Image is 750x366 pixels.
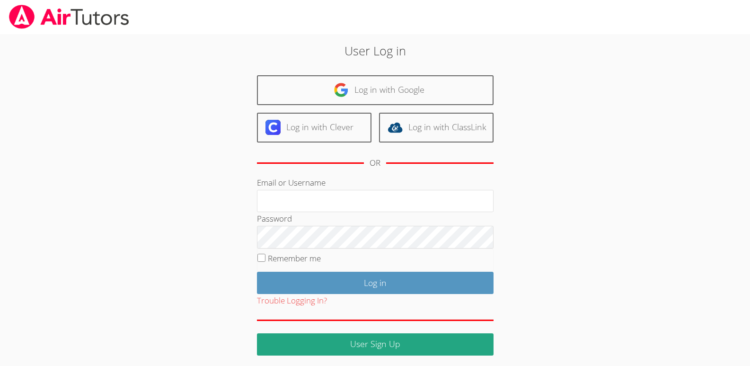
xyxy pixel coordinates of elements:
[265,120,281,135] img: clever-logo-6eab21bc6e7a338710f1a6ff85c0baf02591cd810cc4098c63d3a4b26e2feb20.svg
[257,294,327,308] button: Trouble Logging In?
[334,82,349,98] img: google-logo-50288ca7cdecda66e5e0955fdab243c47b7ad437acaf1139b6f446037453330a.svg
[257,213,292,224] label: Password
[257,113,371,143] a: Log in with Clever
[379,113,494,143] a: Log in with ClassLink
[257,75,494,105] a: Log in with Google
[173,42,578,60] h2: User Log in
[8,5,130,29] img: airtutors_banner-c4298cdbf04f3fff15de1276eac7730deb9818008684d7c2e4769d2f7ddbe033.png
[257,272,494,294] input: Log in
[370,156,380,170] div: OR
[257,177,326,188] label: Email or Username
[268,253,321,264] label: Remember me
[257,333,494,356] a: User Sign Up
[388,120,403,135] img: classlink-logo-d6bb404cc1216ec64c9a2012d9dc4662098be43eaf13dc465df04b49fa7ab582.svg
